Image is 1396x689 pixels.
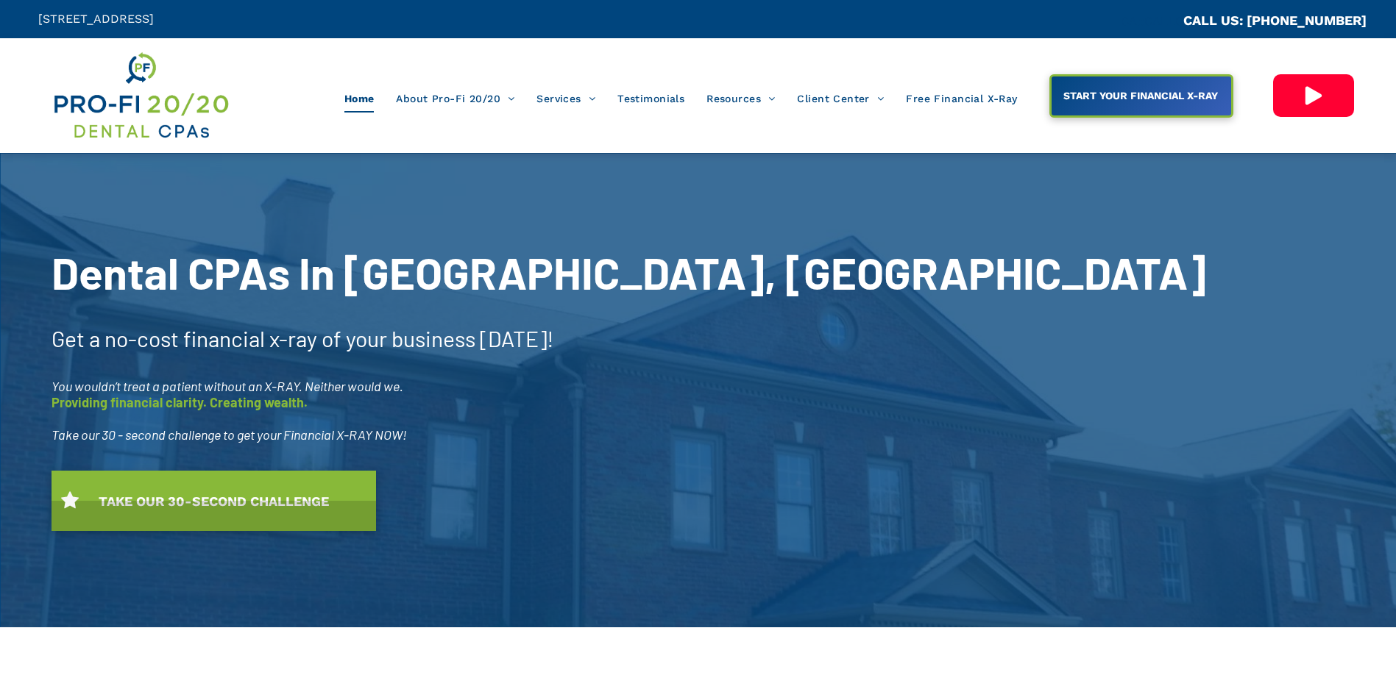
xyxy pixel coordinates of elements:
span: START YOUR FINANCIAL X-RAY [1058,82,1223,109]
a: Client Center [786,85,895,113]
a: About Pro-Fi 20/20 [385,85,525,113]
a: Testimonials [606,85,695,113]
a: Services [525,85,606,113]
span: Dental CPAs In [GEOGRAPHIC_DATA], [GEOGRAPHIC_DATA] [52,246,1206,299]
span: Get a [52,325,100,351]
a: Home [333,85,386,113]
a: Resources [695,85,786,113]
a: CALL US: [PHONE_NUMBER] [1183,13,1367,28]
a: START YOUR FINANCIAL X-RAY [1049,74,1233,118]
span: Take our 30 - second challenge to get your Financial X-RAY NOW! [52,426,407,443]
span: of your business [DATE]! [322,325,554,351]
img: Get Dental CPA Consulting, Bookkeeping, & Bank Loans [52,49,230,142]
a: TAKE OUR 30-SECOND CHALLENGE [52,471,376,531]
span: no-cost financial x-ray [104,325,317,351]
a: Free Financial X-Ray [895,85,1028,113]
span: CA::CALLC [1121,14,1183,28]
span: [STREET_ADDRESS] [38,12,154,26]
span: You wouldn’t treat a patient without an X-RAY. Neither would we. [52,378,403,394]
span: Providing financial clarity. Creating wealth. [52,394,308,410]
span: TAKE OUR 30-SECOND CHALLENGE [93,486,334,516]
